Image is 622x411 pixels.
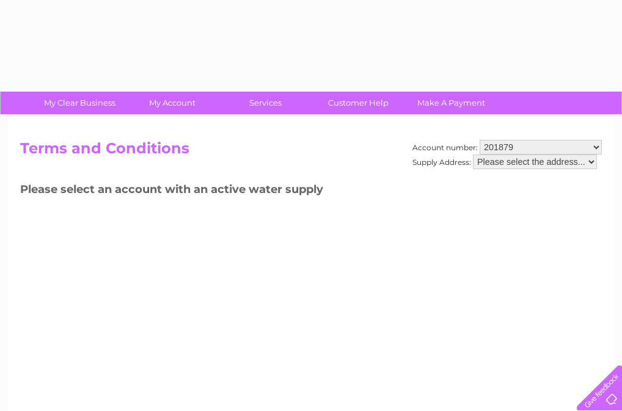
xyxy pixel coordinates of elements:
[29,92,130,114] a: My Clear Business
[20,140,602,169] h2: Terms and Conditions
[412,158,471,167] label: Supply Address:
[215,92,316,114] a: Services
[412,143,478,152] label: Account number:
[20,181,602,202] h3: Please select an account with an active water supply
[122,92,223,114] a: My Account
[401,92,502,114] a: Make A Payment
[308,92,409,114] a: Customer Help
